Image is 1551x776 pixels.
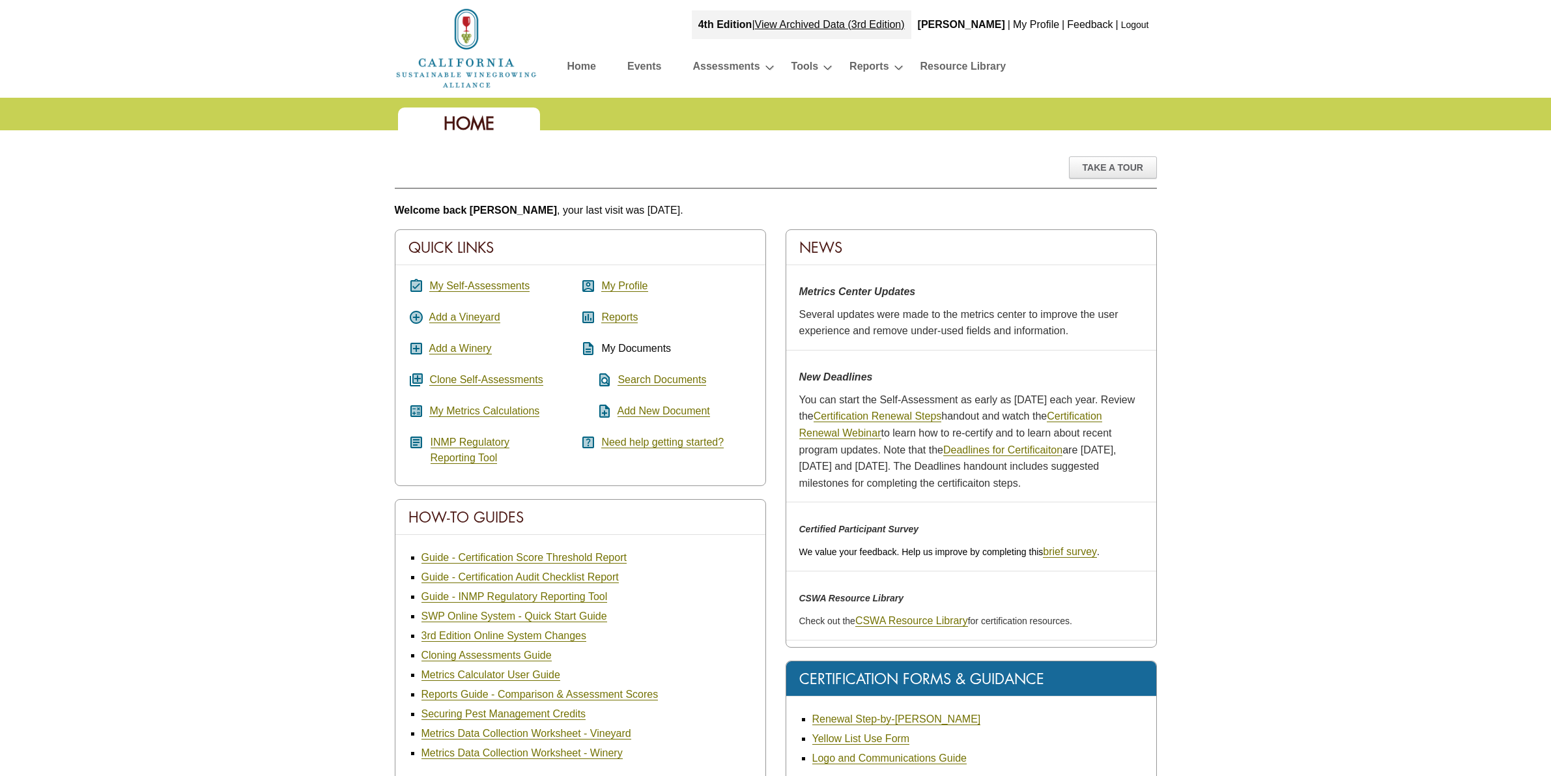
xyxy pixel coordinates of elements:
i: help_center [580,435,596,450]
div: News [786,230,1156,265]
a: Certification Renewal Steps [814,410,942,422]
i: add_box [408,341,424,356]
a: Search Documents [618,374,706,386]
i: add_circle [408,309,424,325]
div: | [1006,10,1012,39]
a: Deadlines for Certificaiton [943,444,1062,456]
i: assignment_turned_in [408,278,424,294]
div: Take A Tour [1069,156,1157,179]
a: Tools [791,57,818,80]
div: Certification Forms & Guidance [786,661,1156,697]
a: My Metrics Calculations [429,405,539,417]
span: Home [444,112,494,135]
a: Logout [1121,20,1149,30]
a: Home [567,57,596,80]
i: note_add [580,403,612,419]
a: My Profile [601,280,647,292]
a: SWP Online System - Quick Start Guide [421,611,607,622]
a: Add a Winery [429,343,492,354]
a: Metrics Data Collection Worksheet - Winery [421,747,623,759]
em: Certified Participant Survey [799,524,919,534]
a: Yellow List Use Form [812,733,910,745]
a: Home [395,42,538,53]
a: Cloning Assessments Guide [421,650,552,661]
div: | [1060,10,1066,39]
a: Reports [601,311,638,323]
strong: Metrics Center Updates [799,286,916,297]
div: | [1115,10,1120,39]
span: My Documents [601,343,671,354]
a: Add a Vineyard [429,311,500,323]
a: Clone Self-Assessments [429,374,543,386]
strong: New Deadlines [799,371,873,382]
a: Need help getting started? [601,437,724,448]
i: account_box [580,278,596,294]
p: , your last visit was [DATE]. [395,202,1157,219]
a: CSWA Resource Library [855,615,968,627]
a: Reports Guide - Comparison & Assessment Scores [421,689,659,700]
a: Securing Pest Management Credits [421,708,586,720]
a: brief survey [1043,546,1097,558]
a: Guide - INMP Regulatory Reporting Tool [421,591,608,603]
img: logo_cswa2x.png [395,7,538,90]
i: description [580,341,596,356]
a: Guide - Certification Score Threshold Report [421,552,627,564]
a: Resource Library [920,57,1006,80]
a: My Self-Assessments [429,280,530,292]
span: We value your feedback. Help us improve by completing this . [799,547,1100,557]
a: 3rd Edition Online System Changes [421,630,586,642]
a: Metrics Calculator User Guide [421,669,560,681]
a: Reports [849,57,889,80]
a: Feedback [1067,19,1113,30]
em: CSWA Resource Library [799,593,904,603]
a: Certification Renewal Webinar [799,410,1102,439]
a: Logo and Communications Guide [812,753,967,764]
a: Events [627,57,661,80]
span: Several updates were made to the metrics center to improve the user experience and remove under-u... [799,309,1118,337]
span: Check out the for certification resources. [799,616,1072,626]
strong: 4th Edition [698,19,752,30]
i: queue [408,372,424,388]
a: Metrics Data Collection Worksheet - Vineyard [421,728,631,740]
b: Welcome back [PERSON_NAME] [395,205,558,216]
a: Add New Document [618,405,710,417]
a: Guide - Certification Audit Checklist Report [421,571,619,583]
i: find_in_page [580,372,612,388]
a: INMP RegulatoryReporting Tool [431,437,510,464]
a: View Archived Data (3rd Edition) [755,19,905,30]
a: Assessments [692,57,760,80]
a: Renewal Step-by-[PERSON_NAME] [812,713,981,725]
p: You can start the Self-Assessment as early as [DATE] each year. Review the handout and watch the ... [799,392,1143,492]
i: article [408,435,424,450]
div: How-To Guides [395,500,765,535]
a: My Profile [1013,19,1059,30]
b: [PERSON_NAME] [918,19,1005,30]
i: calculate [408,403,424,419]
div: Quick Links [395,230,765,265]
i: assessment [580,309,596,325]
div: | [692,10,911,39]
